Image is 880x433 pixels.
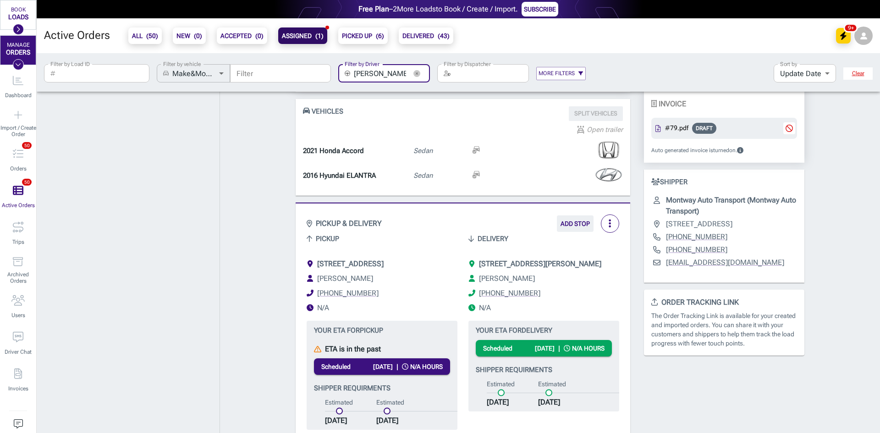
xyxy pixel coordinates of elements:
[535,343,605,354] span: [DATE] N/A HOURS
[402,30,450,41] b: DELIVERED
[472,146,480,154] img: operable.svg
[8,13,28,21] div: LOADS
[666,244,727,255] a: [PHONE_NUMBER]
[11,312,25,318] span: Users
[317,303,329,312] span: Working hours
[737,147,743,153] svg: Ship.Cars will send this invoice, along with the Bill(s) of Lading, to the email of the broker/sh...
[316,218,382,229] strong: PICKUP & DELIVERY
[594,138,623,161] img: honda-logo.png
[666,231,727,242] a: [PHONE_NUMBER]
[325,415,369,426] p: [DATE]
[558,345,560,352] span: |
[303,106,343,135] span: VEHICLES
[303,170,383,181] p: 2016 Hyundai ELANTRA
[476,340,612,356] button: Scheduled[DATE]|N/A HOURS
[132,30,158,41] b: ALL
[487,397,531,408] p: [DATE]
[5,349,32,355] span: Driver Chat
[176,30,202,41] b: NEW
[478,233,508,245] span: Delivery
[316,233,339,245] span: Pickup
[5,92,32,99] span: Dashboard
[2,202,35,208] span: Active Orders
[780,60,797,68] label: Sort by
[278,27,327,44] button: ASSIGNED(1)
[7,42,30,49] div: MANAGE
[783,122,795,134] button: Stop the scheduled auto-invoicing
[666,195,797,217] p: Montway Auto Transport (Montway Auto Transport)
[665,124,688,133] p: #79.pdf
[315,32,324,39] span: ( 1 )
[44,28,110,43] h5: Active Orders
[666,219,732,230] p: [STREET_ADDRESS]
[487,380,531,389] p: Estimated
[314,358,450,375] button: Scheduled[DATE]|N/A HOURS
[345,60,379,68] label: Filter by Driver
[50,60,90,68] label: Filter by Load ID
[194,32,202,39] span: ( 0 )
[844,23,858,33] span: 9+
[651,177,687,187] span: SHIPPER
[483,343,512,354] span: Scheduled
[376,32,384,39] span: ( 6 )
[569,106,623,121] span: You cannot split orders with required location sharing
[472,170,480,179] img: operable.svg
[479,303,491,312] span: Working hours
[538,380,612,389] p: Estimated
[479,259,601,268] span: [STREET_ADDRESS][PERSON_NAME]
[666,257,784,268] a: [EMAIL_ADDRESS][DOMAIN_NAME]
[12,239,24,245] span: Trips
[342,30,384,41] b: PICKED UP
[651,312,797,348] p: The Order Tracking Link is available for your created and imported orders. You can share it with ...
[146,32,158,39] span: ( 50 )
[479,288,540,299] a: [PHONE_NUMBER]
[383,146,463,156] p: Sedan
[10,165,27,172] span: Orders
[358,5,389,13] strong: Free Plan
[476,324,612,336] span: Your ETA for Delivery
[163,60,201,68] label: Filter by vehicle
[8,385,28,392] span: Invoices
[557,215,594,232] button: ADD STOP
[438,32,450,39] span: ( 43 )
[220,30,264,41] b: ACCEPTED
[659,99,686,108] b: INVOICE
[522,2,558,16] button: SUBSCRIBE
[282,30,324,41] b: ASSIGNED
[358,5,518,13] span: – 2 More Load s to Book / Create / Import.
[37,92,220,433] div: grid
[173,27,206,44] button: NEW(0)
[172,64,230,82] div: Make&Model
[128,27,162,44] button: ALL(50)
[651,297,797,308] p: ORDER TRACKING LINK
[217,27,267,44] button: ACCEPTED(0)
[6,49,30,56] div: ORDERS
[396,363,398,370] span: |
[577,125,623,135] p: Open trailer
[321,361,351,372] span: Scheduled
[22,179,32,186] span: 50
[317,259,384,268] span: [STREET_ADDRESS]
[317,288,379,299] a: [PHONE_NUMBER]
[325,398,369,407] p: Estimated
[444,60,491,68] label: Filter by Dispatcher
[538,397,612,408] p: [DATE]
[317,274,373,283] span: [PERSON_NAME]
[479,274,535,283] span: [PERSON_NAME]
[843,67,873,80] button: Clear
[524,4,556,15] strong: SUBSCRIBE
[594,163,623,186] img: hyundai-logo.png
[255,32,264,39] span: ( 0 )
[314,382,450,394] span: Shipper requirments
[692,123,716,134] div: DRAFT
[325,344,381,355] p: ETA is in the past
[373,361,443,372] span: [DATE] N/A HOURS
[303,146,383,156] p: 2021 Honda Accord
[651,146,737,154] p: Auto generated invoice is turned on .
[536,67,586,80] button: MORE FILTERS
[399,27,453,44] button: DELIVERED(43)
[476,364,612,376] span: Shipper requirments
[11,7,26,13] div: BOOK
[774,64,836,82] div: Update Date
[383,170,463,181] p: Sedan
